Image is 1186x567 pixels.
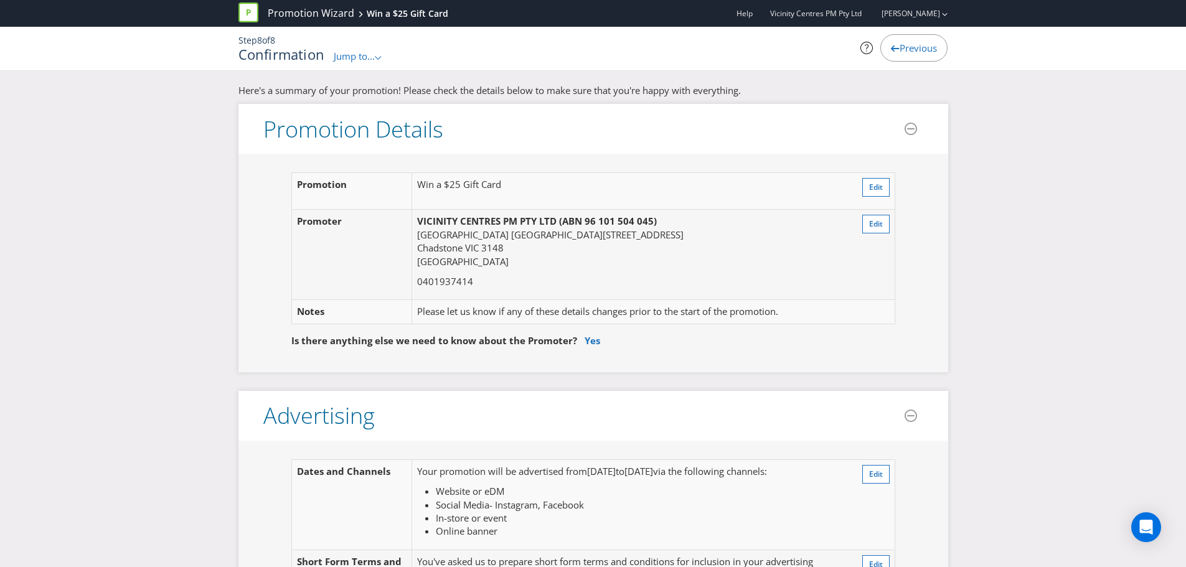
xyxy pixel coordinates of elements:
[263,403,375,428] h3: Advertising
[436,499,489,511] span: Social Media
[412,300,842,324] td: Please let us know if any of these details changes prior to the start of the promotion.
[238,34,257,46] span: Step
[869,8,940,19] a: [PERSON_NAME]
[417,228,684,241] span: [GEOGRAPHIC_DATA] [GEOGRAPHIC_DATA][STREET_ADDRESS]
[291,300,412,324] td: Notes
[869,469,883,479] span: Edit
[900,42,937,54] span: Previous
[624,465,653,477] span: [DATE]
[489,499,584,511] span: - Instagram, Facebook
[436,525,497,537] span: Online banner
[862,465,890,484] button: Edit
[417,275,837,288] p: 0401937414
[291,460,412,550] td: Dates and Channels
[559,215,657,227] span: (ABN 96 101 504 045)
[270,34,275,46] span: 8
[737,8,753,19] a: Help
[417,241,463,254] span: Chadstone
[263,117,443,142] h3: Promotion Details
[334,50,375,62] span: Jump to...
[291,173,412,210] td: Promotion
[436,485,504,497] span: Website or eDM
[417,255,509,268] span: [GEOGRAPHIC_DATA]
[417,465,587,477] span: Your promotion will be advertised from
[417,215,557,227] span: VICINITY CENTRES PM PTY LTD
[412,173,842,210] td: Win a $25 Gift Card
[465,241,479,254] span: VIC
[262,34,270,46] span: of
[268,6,354,21] a: Promotion Wizard
[869,218,883,229] span: Edit
[257,34,262,46] span: 8
[238,47,325,62] h1: Confirmation
[862,178,890,197] button: Edit
[587,465,616,477] span: [DATE]
[585,334,600,347] a: Yes
[1131,512,1161,542] div: Open Intercom Messenger
[616,465,624,477] span: to
[653,465,767,477] span: via the following channels:
[291,334,577,347] span: Is there anything else we need to know about the Promoter?
[436,512,507,524] span: In-store or event
[297,215,342,227] span: Promoter
[862,215,890,233] button: Edit
[367,7,448,20] div: Win a $25 Gift Card
[869,182,883,192] span: Edit
[770,8,862,19] span: Vicinity Centres PM Pty Ltd
[481,241,504,254] span: 3148
[238,84,948,97] p: Here's a summary of your promotion! Please check the details below to make sure that you're happy...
